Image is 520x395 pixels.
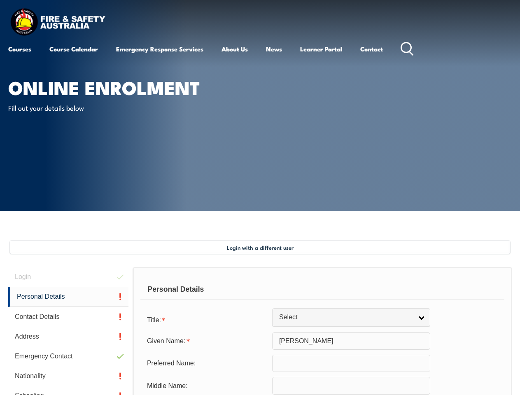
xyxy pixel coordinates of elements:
[140,355,272,371] div: Preferred Name:
[140,311,272,328] div: Title is required.
[8,327,128,346] a: Address
[8,307,128,327] a: Contact Details
[360,39,383,59] a: Contact
[140,279,504,300] div: Personal Details
[8,39,31,59] a: Courses
[227,244,294,251] span: Login with a different user
[140,333,272,349] div: Given Name is required.
[8,346,128,366] a: Emergency Contact
[222,39,248,59] a: About Us
[8,366,128,386] a: Nationality
[266,39,282,59] a: News
[116,39,203,59] a: Emergency Response Services
[140,378,272,393] div: Middle Name:
[279,313,413,322] span: Select
[8,79,212,95] h1: Online Enrolment
[8,287,128,307] a: Personal Details
[147,316,161,323] span: Title:
[300,39,342,59] a: Learner Portal
[8,103,159,112] p: Fill out your details below
[49,39,98,59] a: Course Calendar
